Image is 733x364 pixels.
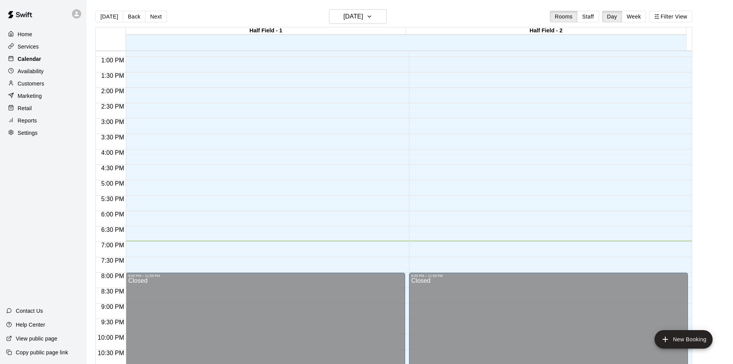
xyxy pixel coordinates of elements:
[550,11,578,22] button: Rooms
[99,226,126,233] span: 6:30 PM
[95,11,123,22] button: [DATE]
[128,274,402,278] div: 8:00 PM – 11:59 PM
[18,104,32,112] p: Retail
[6,53,80,65] a: Calendar
[16,307,43,315] p: Contact Us
[655,330,713,349] button: add
[18,43,39,50] p: Services
[577,11,599,22] button: Staff
[96,334,126,341] span: 10:00 PM
[6,90,80,102] a: Marketing
[99,319,126,325] span: 9:30 PM
[99,103,126,110] span: 2:30 PM
[99,196,126,202] span: 5:30 PM
[6,41,80,52] a: Services
[99,134,126,141] span: 3:30 PM
[18,55,41,63] p: Calendar
[649,11,692,22] button: Filter View
[99,288,126,295] span: 8:30 PM
[99,119,126,125] span: 3:00 PM
[18,92,42,100] p: Marketing
[18,117,37,124] p: Reports
[6,102,80,114] a: Retail
[99,273,126,279] span: 8:00 PM
[6,29,80,40] a: Home
[99,57,126,64] span: 1:00 PM
[602,11,622,22] button: Day
[99,149,126,156] span: 4:00 PM
[406,27,686,35] div: Half Field - 2
[18,129,38,137] p: Settings
[99,257,126,264] span: 7:30 PM
[622,11,646,22] button: Week
[329,9,387,24] button: [DATE]
[16,321,45,329] p: Help Center
[99,211,126,218] span: 6:00 PM
[99,165,126,171] span: 4:30 PM
[126,27,406,35] div: Half Field - 1
[18,80,44,87] p: Customers
[99,72,126,79] span: 1:30 PM
[96,350,126,356] span: 10:30 PM
[18,67,44,75] p: Availability
[16,349,68,356] p: Copy public page link
[99,180,126,187] span: 5:00 PM
[344,11,363,22] h6: [DATE]
[411,274,686,278] div: 8:00 PM – 11:59 PM
[18,30,32,38] p: Home
[123,11,145,22] button: Back
[6,65,80,77] a: Availability
[16,335,57,342] p: View public page
[6,78,80,89] a: Customers
[6,115,80,126] a: Reports
[99,88,126,94] span: 2:00 PM
[145,11,167,22] button: Next
[99,304,126,310] span: 9:00 PM
[99,242,126,248] span: 7:00 PM
[6,127,80,139] a: Settings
